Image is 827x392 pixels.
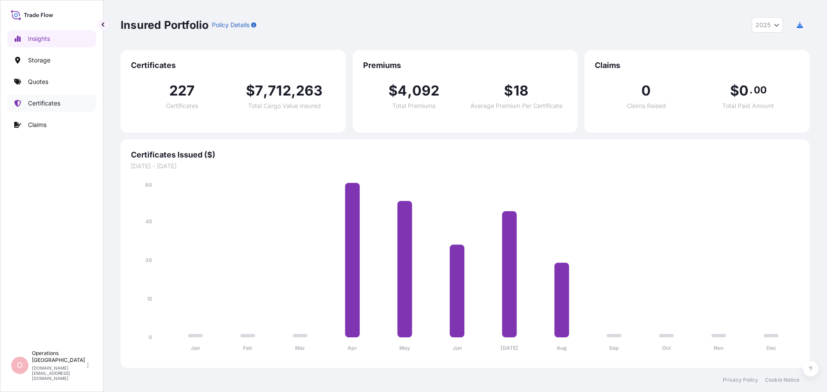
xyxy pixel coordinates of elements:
span: 2025 [755,21,771,29]
span: Certificates [131,60,336,71]
a: Privacy Policy [723,377,758,383]
tspan: Jun [453,345,462,351]
a: Storage [7,52,96,69]
p: Claims [28,120,47,129]
tspan: Mar [295,345,305,351]
tspan: Oct [662,345,671,351]
span: Total Paid Amount [722,103,774,109]
p: Insured Portfolio [121,18,208,32]
span: 7 [255,84,263,98]
span: , [407,84,412,98]
a: Quotes [7,73,96,90]
span: $ [246,84,255,98]
tspan: Aug [557,345,567,351]
span: 712 [268,84,291,98]
p: Insights [28,34,50,43]
span: , [291,84,296,98]
a: Claims [7,116,96,133]
span: , [263,84,268,98]
span: $ [730,84,739,98]
span: 0 [739,84,749,98]
p: Policy Details [212,21,249,29]
p: Quotes [28,77,48,86]
tspan: Jan [191,345,200,351]
span: Certificates Issued ($) [131,150,799,160]
span: 4 [398,84,407,98]
span: Total Premiums [392,103,435,109]
a: Certificates [7,95,96,112]
span: 00 [754,86,767,93]
span: Claims [595,60,799,71]
tspan: 30 [145,257,152,263]
a: Cookie Notice [765,377,799,383]
span: 227 [169,84,195,98]
span: $ [504,84,513,98]
span: O [17,361,23,370]
span: 0 [641,84,651,98]
p: Storage [28,56,50,65]
span: 18 [513,84,529,98]
p: Certificates [28,99,60,108]
p: [DOMAIN_NAME][EMAIL_ADDRESS][DOMAIN_NAME] [32,365,85,381]
tspan: Sep [609,345,619,351]
tspan: 15 [147,296,152,302]
tspan: May [399,345,410,351]
span: Claims Raised [627,103,666,109]
span: 092 [412,84,440,98]
tspan: 45 [146,218,152,225]
span: Premiums [363,60,568,71]
span: . [749,86,752,93]
tspan: Feb [243,345,252,351]
p: Operations [GEOGRAPHIC_DATA] [32,350,85,364]
span: Total Cargo Value Insured [248,103,321,109]
tspan: Dec [766,345,776,351]
span: [DATE] - [DATE] [131,162,799,170]
span: Average Premium Per Certificate [470,103,563,109]
button: Year Selector [752,17,783,33]
span: $ [389,84,398,98]
span: 263 [296,84,323,98]
tspan: 60 [145,182,152,188]
tspan: Nov [714,345,724,351]
tspan: [DATE] [501,345,518,351]
tspan: 0 [149,334,152,340]
tspan: Apr [348,345,357,351]
a: Insights [7,30,96,47]
span: Certificates [166,103,198,109]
